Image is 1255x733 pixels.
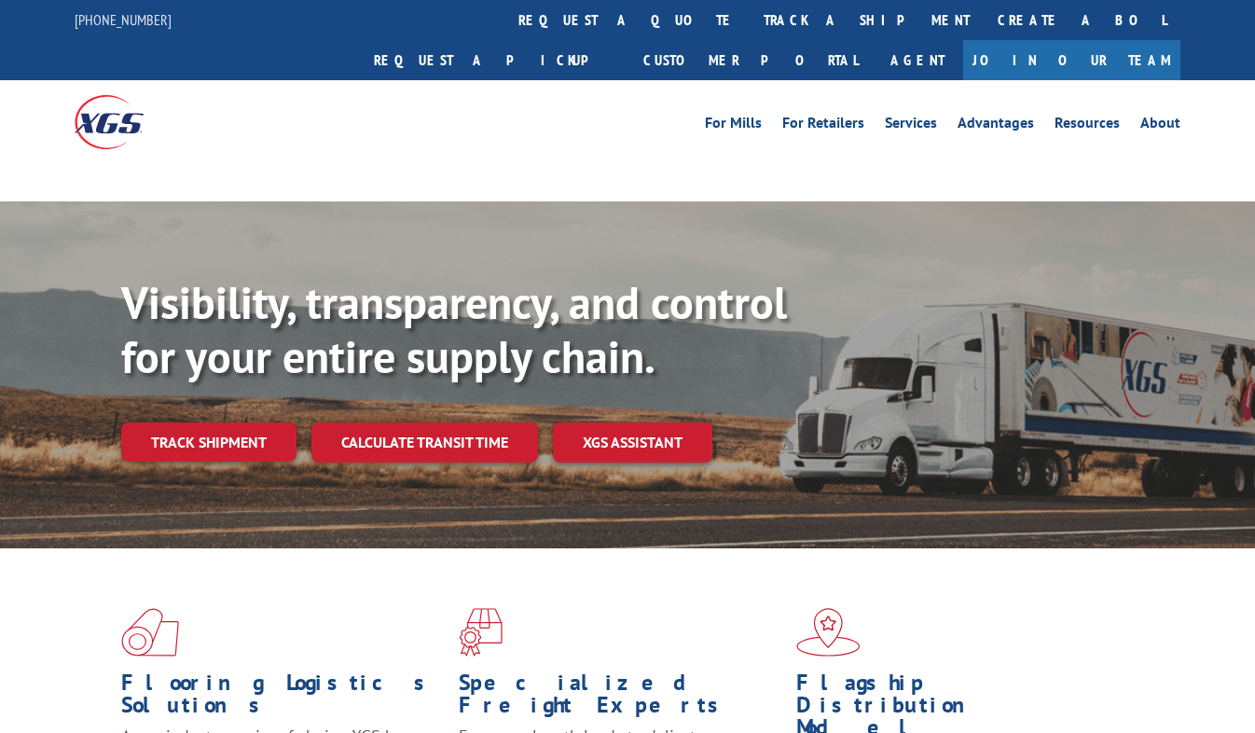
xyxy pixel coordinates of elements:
img: xgs-icon-focused-on-flooring-red [459,608,503,657]
a: About [1140,116,1180,136]
a: [PHONE_NUMBER] [75,10,172,29]
a: Agent [872,40,963,80]
a: For Mills [705,116,762,136]
img: xgs-icon-total-supply-chain-intelligence-red [121,608,179,657]
a: Advantages [958,116,1034,136]
h1: Specialized Freight Experts [459,671,782,726]
h1: Flooring Logistics Solutions [121,671,445,726]
a: Request a pickup [360,40,629,80]
a: Customer Portal [629,40,872,80]
a: Resources [1055,116,1120,136]
a: Track shipment [121,422,297,462]
b: Visibility, transparency, and control for your entire supply chain. [121,273,787,385]
a: For Retailers [782,116,864,136]
a: XGS ASSISTANT [553,422,712,463]
a: Calculate transit time [311,422,538,463]
a: Join Our Team [963,40,1180,80]
img: xgs-icon-flagship-distribution-model-red [796,608,861,657]
a: Services [885,116,937,136]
